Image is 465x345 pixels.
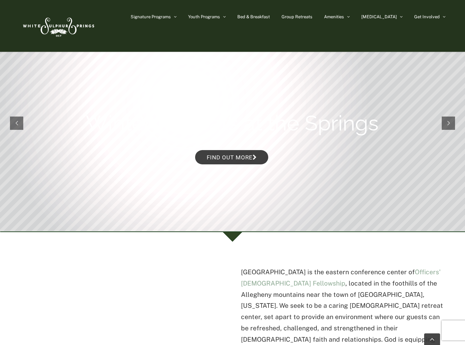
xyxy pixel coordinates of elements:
span: [MEDICAL_DATA] [361,15,397,19]
rs-layer: Winter Retreats at the Springs [86,110,379,136]
a: Officers' [DEMOGRAPHIC_DATA] Fellowship [241,268,441,287]
span: Youth Programs [188,15,220,19]
img: White Sulphur Springs Logo [20,10,96,42]
span: Amenities [324,15,344,19]
span: Group Retreats [282,15,312,19]
a: Find out more [195,150,268,164]
span: Bed & Breakfast [237,15,270,19]
span: Signature Programs [131,15,171,19]
span: Get Involved [414,15,440,19]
